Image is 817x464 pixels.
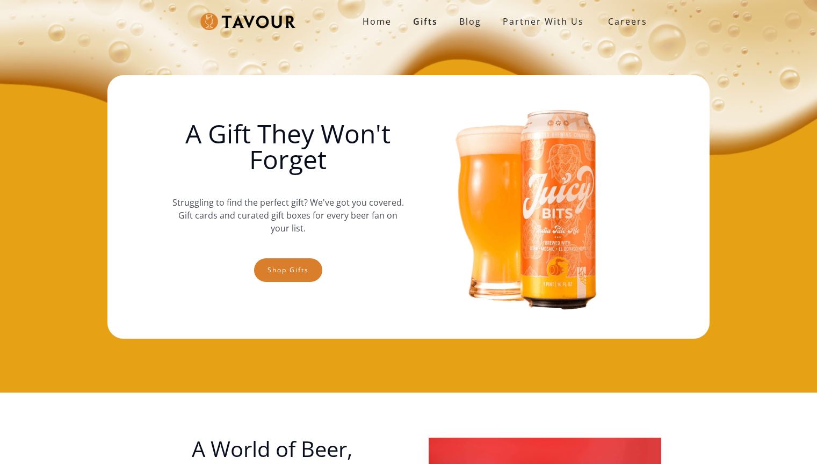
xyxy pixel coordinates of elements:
[608,11,647,32] strong: Careers
[492,11,595,32] a: partner with us
[254,258,322,282] a: Shop gifts
[172,121,404,172] h1: A Gift They Won't Forget
[595,6,655,37] a: Careers
[402,11,449,32] a: Gifts
[363,16,392,27] strong: Home
[172,185,404,245] p: Struggling to find the perfect gift? We've got you covered. Gift cards and curated gift boxes for...
[449,11,492,32] a: Blog
[352,11,402,32] a: Home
